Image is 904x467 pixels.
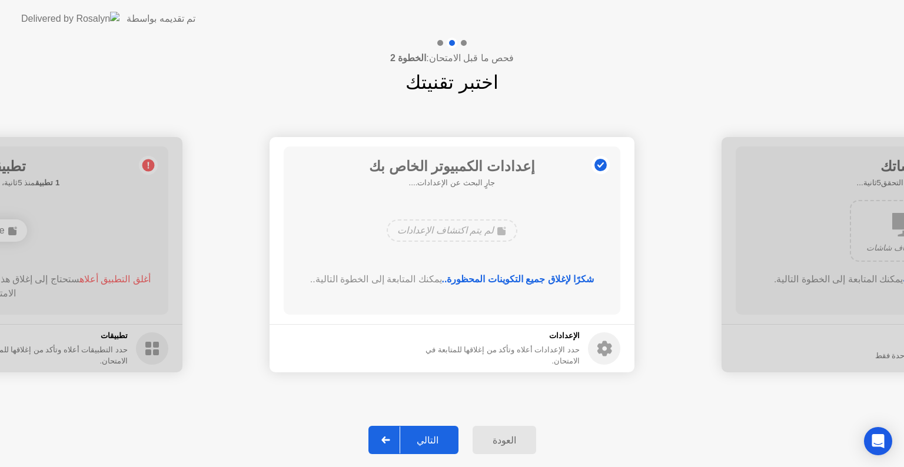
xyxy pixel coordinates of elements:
[301,272,604,286] div: يمكنك المتابعة إلى الخطوة التالية..
[127,12,195,26] div: تم تقديمه بواسطة
[401,344,580,366] div: حدد الإعدادات أعلاه وتأكد من إغلاقها للمتابعة في الامتحان.
[406,68,498,96] h1: اختبر تقنيتك
[369,156,535,177] h1: إعدادات الكمبيوتر الخاص بك
[21,12,119,25] img: Delivered by Rosalyn
[442,274,594,284] b: شكرًا لإغلاق جميع التكوينات المحظورة..
[390,53,426,63] b: الخطوة 2
[473,426,536,454] button: العودة
[400,435,455,446] div: التالي
[390,51,514,65] h4: فحص ما قبل الامتحان:
[387,219,517,242] div: لم يتم اكتشاف الإعدادات
[476,435,533,446] div: العودة
[864,427,892,455] div: Open Intercom Messenger
[369,177,535,189] h5: جارٍ البحث عن الإعدادات....
[401,330,580,342] h5: الإعدادات
[368,426,458,454] button: التالي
